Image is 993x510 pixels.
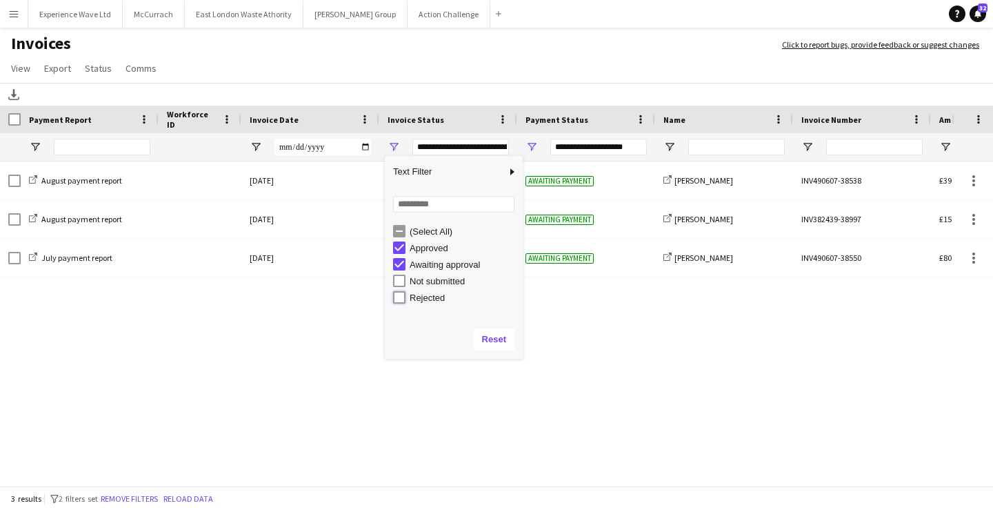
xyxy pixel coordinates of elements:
[39,59,77,77] a: Export
[939,253,962,263] span: £80.00
[85,62,112,75] span: Status
[41,175,122,186] span: August payment report
[29,175,122,186] a: August payment report
[41,214,122,224] span: August payment report
[126,62,157,75] span: Comms
[793,161,931,199] div: INV490607-38538
[274,139,371,155] input: Invoice Date Filter Input
[388,115,444,125] span: Invoice Status
[525,176,594,186] span: Awaiting payment
[59,493,98,504] span: 2 filters set
[6,59,36,77] a: View
[826,139,923,155] input: Invoice Number Filter Input
[250,115,299,125] span: Invoice Date
[11,62,30,75] span: View
[939,175,966,186] span: £397.40
[978,3,987,12] span: 32
[970,6,986,22] a: 32
[385,223,523,306] div: Filter List
[939,115,970,125] span: Amount
[29,214,122,224] a: August payment report
[250,141,262,153] button: Open Filter Menu
[241,161,379,199] div: [DATE]
[410,243,519,253] div: Approved
[98,491,161,507] button: Remove filters
[674,175,733,186] span: [PERSON_NAME]
[385,156,523,359] div: Column Filter
[410,293,519,303] div: Rejected
[674,214,733,224] span: [PERSON_NAME]
[782,39,979,51] a: Click to report bugs, provide feedback or suggest changes
[385,160,506,184] span: Text Filter
[241,239,379,277] div: [DATE]
[123,1,185,28] button: McCurrach
[525,253,594,264] span: Awaiting payment
[29,253,112,263] a: July payment report
[161,491,216,507] button: Reload data
[410,259,519,270] div: Awaiting approval
[79,59,117,77] a: Status
[939,141,952,153] button: Open Filter Menu
[6,86,22,103] app-action-btn: Download
[674,253,733,263] span: [PERSON_NAME]
[120,59,162,77] a: Comms
[663,115,685,125] span: Name
[801,141,814,153] button: Open Filter Menu
[44,62,71,75] span: Export
[29,141,41,153] button: Open Filter Menu
[410,226,519,237] div: (Select All)
[408,1,490,28] button: Action Challenge
[29,115,92,125] span: Payment Report
[939,214,962,224] span: £15.12
[41,253,112,263] span: July payment report
[663,141,676,153] button: Open Filter Menu
[167,109,217,130] span: Workforce ID
[688,139,785,155] input: Name Filter Input
[241,200,379,238] div: [DATE]
[525,141,538,153] button: Open Filter Menu
[525,115,588,125] span: Payment Status
[388,141,400,153] button: Open Filter Menu
[525,215,594,225] span: Awaiting payment
[28,1,123,28] button: Experience Wave Ltd
[793,239,931,277] div: INV490607-38550
[474,328,514,351] button: Reset
[393,196,514,213] input: Search filter values
[54,139,150,155] input: Payment Report Filter Input
[410,276,519,286] div: Not submitted
[793,200,931,238] div: INV382439-38997
[303,1,408,28] button: [PERSON_NAME] Group
[185,1,303,28] button: East London Waste Athority
[801,115,861,125] span: Invoice Number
